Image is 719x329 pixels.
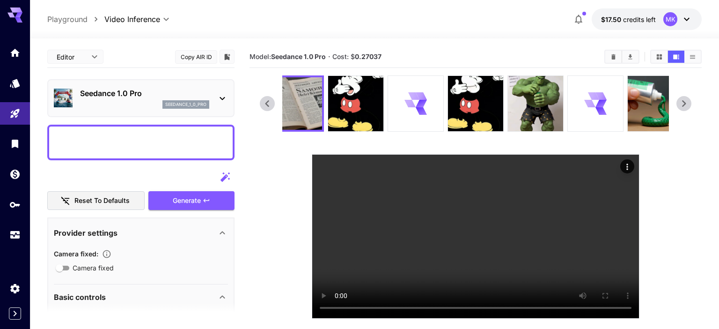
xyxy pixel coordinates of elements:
[54,227,117,239] p: Provider settings
[165,101,206,108] p: seedance_1_0_pro
[604,50,639,64] div: Clear AllDownload All
[355,52,382,60] b: 0.27037
[249,52,326,60] span: Model:
[508,76,563,131] img: imDhrkp8dXgAAAABJRU5ErkJggg==
[175,50,217,64] button: Copy AIR ID
[9,168,21,180] div: Wallet
[9,77,21,89] div: Models
[223,51,231,62] button: Add to library
[328,51,330,62] p: ·
[9,283,21,294] div: Settings
[47,14,104,25] nav: breadcrumb
[332,52,382,60] span: Cost: $
[47,191,145,210] button: Reset to defaults
[54,250,98,258] span: Camera fixed :
[668,51,684,63] button: Show media in video view
[448,76,503,131] img: kAk37NSai9LeMckDGv3Vno5gBkFmbBx+AWcAtcSguMCEBOjuU6qPA45k5D6GUYITIHIA5ALuU9MmjQmQDk7wHziOrefTMR7QA...
[80,88,209,99] p: Seedance 1.0 Pro
[605,51,622,63] button: Clear All
[628,76,683,131] img: SJr8gboCND8AAAAASUVORK5CYII=
[73,263,114,273] span: Camera fixed
[622,51,638,63] button: Download All
[684,51,701,63] button: Show media in list view
[620,159,634,173] div: Actions
[651,51,668,63] button: Show media in grid view
[601,15,623,23] span: $17.50
[9,229,21,241] div: Usage
[54,84,228,112] div: Seedance 1.0 Proseedance_1_0_pro
[57,52,86,62] span: Editor
[9,307,21,320] button: Expand sidebar
[54,286,228,308] div: Basic controls
[271,52,326,60] b: Seedance 1.0 Pro
[623,15,656,23] span: credits left
[9,138,21,150] div: Library
[9,47,21,59] div: Home
[270,77,322,130] img: 9eJfwFobueUFCjZZgAAAABJRU5ErkJggg==
[601,15,656,24] div: $17.50164
[104,14,160,25] span: Video Inference
[54,292,106,303] p: Basic controls
[9,199,21,210] div: API Keys
[9,108,21,120] div: Playground
[328,76,383,131] img: wfV4W3qqodsAAAAASUVORK5CYII=
[663,12,677,26] div: MK
[650,50,702,64] div: Show media in grid viewShow media in video viewShow media in list view
[47,14,88,25] a: Playground
[173,195,201,207] span: Generate
[592,8,702,30] button: $17.50164MK
[148,191,235,210] button: Generate
[54,222,228,244] div: Provider settings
